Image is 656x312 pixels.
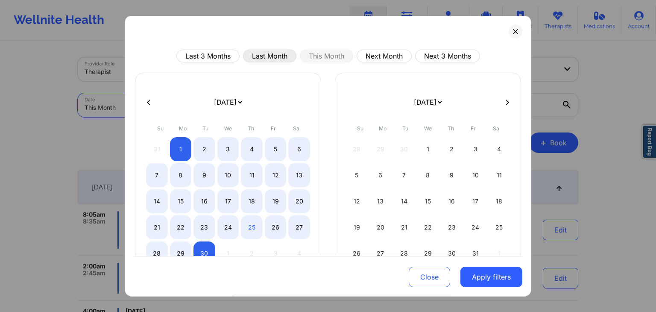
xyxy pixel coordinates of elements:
button: Close [409,267,450,288]
div: Mon Sep 15 2025 [170,189,192,213]
abbr: Monday [179,125,187,132]
div: Fri Sep 19 2025 [265,189,287,213]
abbr: Monday [379,125,387,132]
div: Thu Sep 04 2025 [241,137,263,161]
div: Thu Oct 16 2025 [441,189,463,213]
div: Mon Oct 06 2025 [370,163,392,187]
div: Fri Oct 10 2025 [465,163,486,187]
div: Fri Oct 31 2025 [465,241,486,265]
div: Thu Sep 11 2025 [241,163,263,187]
div: Mon Oct 27 2025 [370,241,392,265]
div: Mon Oct 20 2025 [370,215,392,239]
div: Thu Oct 30 2025 [441,241,463,265]
div: Sat Oct 11 2025 [488,163,510,187]
button: Last Month [243,50,296,62]
div: Sat Oct 04 2025 [488,137,510,161]
div: Sat Sep 20 2025 [288,189,310,213]
div: Sat Oct 25 2025 [488,215,510,239]
button: Last 3 Months [176,50,240,62]
div: Tue Sep 16 2025 [193,189,215,213]
div: Tue Sep 23 2025 [193,215,215,239]
abbr: Thursday [448,125,454,132]
abbr: Saturday [493,125,499,132]
abbr: Friday [471,125,476,132]
div: Sat Sep 06 2025 [288,137,310,161]
div: Wed Sep 03 2025 [217,137,239,161]
div: Fri Oct 24 2025 [465,215,486,239]
div: Mon Sep 01 2025 [170,137,192,161]
div: Tue Sep 09 2025 [193,163,215,187]
div: Sat Sep 13 2025 [288,163,310,187]
div: Sat Oct 18 2025 [488,189,510,213]
div: Sun Oct 19 2025 [346,215,368,239]
abbr: Friday [271,125,276,132]
abbr: Sunday [357,125,363,132]
div: Sun Sep 21 2025 [146,215,168,239]
button: Next 3 Months [415,50,480,62]
button: Apply filters [460,267,522,288]
div: Thu Sep 25 2025 [241,215,263,239]
div: Fri Oct 03 2025 [465,137,486,161]
div: Mon Sep 08 2025 [170,163,192,187]
div: Tue Sep 30 2025 [193,241,215,265]
div: Sun Sep 07 2025 [146,163,168,187]
div: Sat Sep 27 2025 [288,215,310,239]
div: Wed Oct 29 2025 [417,241,439,265]
div: Tue Oct 21 2025 [393,215,415,239]
div: Tue Oct 28 2025 [393,241,415,265]
abbr: Tuesday [402,125,408,132]
div: Fri Sep 05 2025 [265,137,287,161]
div: Wed Oct 15 2025 [417,189,439,213]
div: Mon Sep 29 2025 [170,241,192,265]
div: Tue Sep 02 2025 [193,137,215,161]
abbr: Tuesday [202,125,208,132]
div: Mon Oct 13 2025 [370,189,392,213]
button: This Month [300,50,353,62]
div: Thu Oct 02 2025 [441,137,463,161]
div: Fri Sep 26 2025 [265,215,287,239]
div: Thu Oct 09 2025 [441,163,463,187]
abbr: Wednesday [424,125,432,132]
abbr: Saturday [293,125,299,132]
div: Sun Sep 14 2025 [146,189,168,213]
abbr: Thursday [248,125,254,132]
div: Mon Sep 22 2025 [170,215,192,239]
div: Sun Oct 05 2025 [346,163,368,187]
div: Fri Sep 12 2025 [265,163,287,187]
div: Wed Sep 17 2025 [217,189,239,213]
div: Wed Oct 01 2025 [417,137,439,161]
button: Next Month [357,50,412,62]
div: Tue Oct 07 2025 [393,163,415,187]
div: Tue Oct 14 2025 [393,189,415,213]
abbr: Sunday [157,125,164,132]
div: Fri Oct 17 2025 [465,189,486,213]
div: Sun Oct 26 2025 [346,241,368,265]
div: Wed Oct 08 2025 [417,163,439,187]
div: Thu Sep 18 2025 [241,189,263,213]
abbr: Wednesday [224,125,232,132]
div: Thu Oct 23 2025 [441,215,463,239]
div: Wed Sep 10 2025 [217,163,239,187]
div: Wed Oct 22 2025 [417,215,439,239]
div: Sun Oct 12 2025 [346,189,368,213]
div: Sun Sep 28 2025 [146,241,168,265]
div: Wed Sep 24 2025 [217,215,239,239]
